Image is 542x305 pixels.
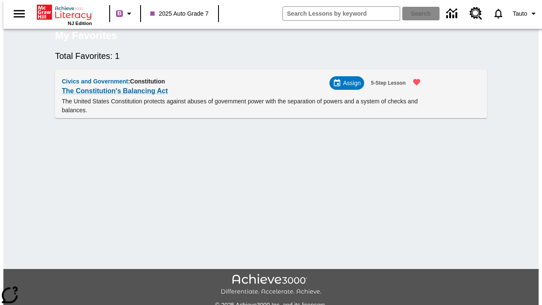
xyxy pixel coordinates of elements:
div: Assign Choose Dates [329,76,364,90]
h6: Total Favorites: 1 [55,49,487,63]
span: Assign [343,79,361,88]
a: The Constitution's Balancing Act [62,85,168,97]
input: search field [283,7,400,20]
a: Notifications [487,3,509,25]
button: 5-Step Lesson [368,76,409,90]
span: B [117,8,122,19]
img: Achieve3000 Differentiate Accelerate Achieve [221,274,321,296]
span: Civics and Government [62,78,128,85]
a: Home [37,4,92,21]
span: 5-Step Lesson [371,79,406,88]
button: Remove from Favorites [407,73,426,91]
span: Tauto [513,9,527,18]
p: The United States Constitution protects against abuses of government power with the separation of... [62,97,426,115]
a: Data Center [441,2,465,25]
button: Boost Class color is purple. Change class color [113,6,138,21]
button: Open side menu [7,1,32,26]
button: Profile/Settings [509,6,542,21]
span: NJ Edition [68,21,92,26]
a: Resource Center, Will open in new tab [465,2,487,25]
h5: My Favorites [55,29,117,42]
div: Home [37,3,92,26]
span: 2025 Auto Grade 7 [150,9,209,18]
span: : Constitution [128,78,165,85]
